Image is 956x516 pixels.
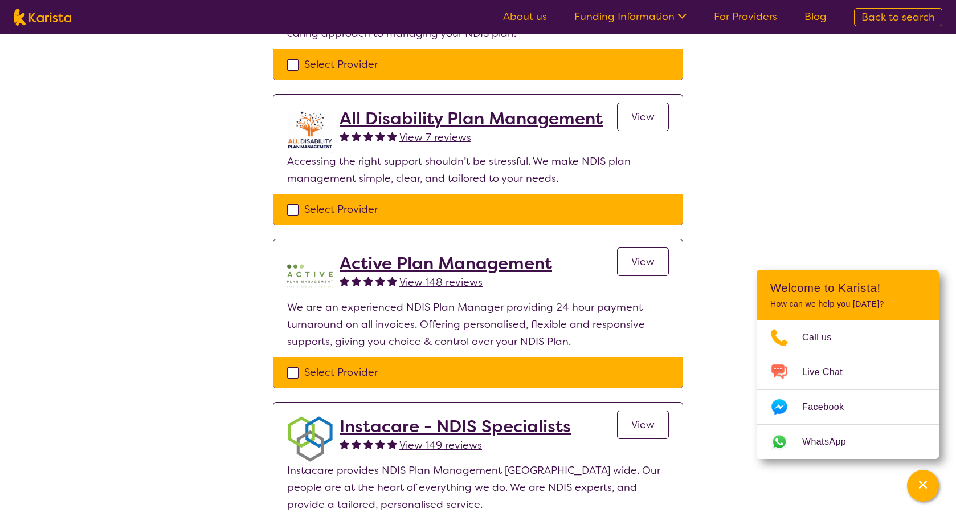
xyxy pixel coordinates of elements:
img: fullstar [363,131,373,141]
img: fullstar [352,276,361,286]
span: Facebook [802,399,857,416]
img: fullstar [375,439,385,449]
span: View [631,255,655,269]
img: fullstar [340,276,349,286]
img: fullstar [352,439,361,449]
p: How can we help you [DATE]? [770,299,925,309]
a: View 149 reviews [399,437,482,454]
div: Channel Menu [757,270,939,459]
p: We are an experienced NDIS Plan Manager providing 24 hour payment turnaround on all invoices. Off... [287,299,669,350]
a: Active Plan Management [340,253,552,274]
span: View [631,110,655,124]
img: at5vqv0lot2lggohlylh.jpg [287,108,333,153]
p: Instacare provides NDIS Plan Management [GEOGRAPHIC_DATA] wide. Our people are at the heart of ev... [287,462,669,513]
img: fullstar [375,276,385,286]
p: Accessing the right support shouldn’t be stressful. We make NDIS plan management simple, clear, a... [287,153,669,187]
ul: Choose channel [757,320,939,459]
a: All Disability Plan Management [340,108,603,129]
a: About us [503,10,547,23]
h2: Welcome to Karista! [770,281,925,295]
span: View [631,418,655,432]
img: fullstar [340,439,349,449]
img: fullstar [387,439,397,449]
a: For Providers [714,10,777,23]
a: View [617,103,669,131]
a: Back to search [854,8,942,26]
span: View 149 reviews [399,438,482,452]
img: fullstar [340,131,349,141]
img: fullstar [387,276,397,286]
img: fullstar [375,131,385,141]
span: View 148 reviews [399,275,483,289]
a: View 148 reviews [399,274,483,291]
a: View [617,247,669,276]
a: Web link opens in a new tab. [757,425,939,459]
span: Back to search [861,10,935,24]
a: Instacare - NDIS Specialists [340,416,571,437]
img: Karista logo [14,9,71,26]
a: Funding Information [574,10,687,23]
span: View 7 reviews [399,131,471,144]
img: fullstar [363,439,373,449]
span: WhatsApp [802,433,860,450]
img: fullstar [352,131,361,141]
a: Blog [804,10,827,23]
button: Channel Menu [907,470,939,502]
img: fullstar [363,276,373,286]
span: Call us [802,329,845,346]
img: pypzb5qm7jexfhutod0x.png [287,253,333,299]
a: View 7 reviews [399,129,471,146]
img: fullstar [387,131,397,141]
img: obkhna0zu27zdd4ubuus.png [287,416,333,462]
a: View [617,411,669,439]
span: Live Chat [802,364,856,381]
